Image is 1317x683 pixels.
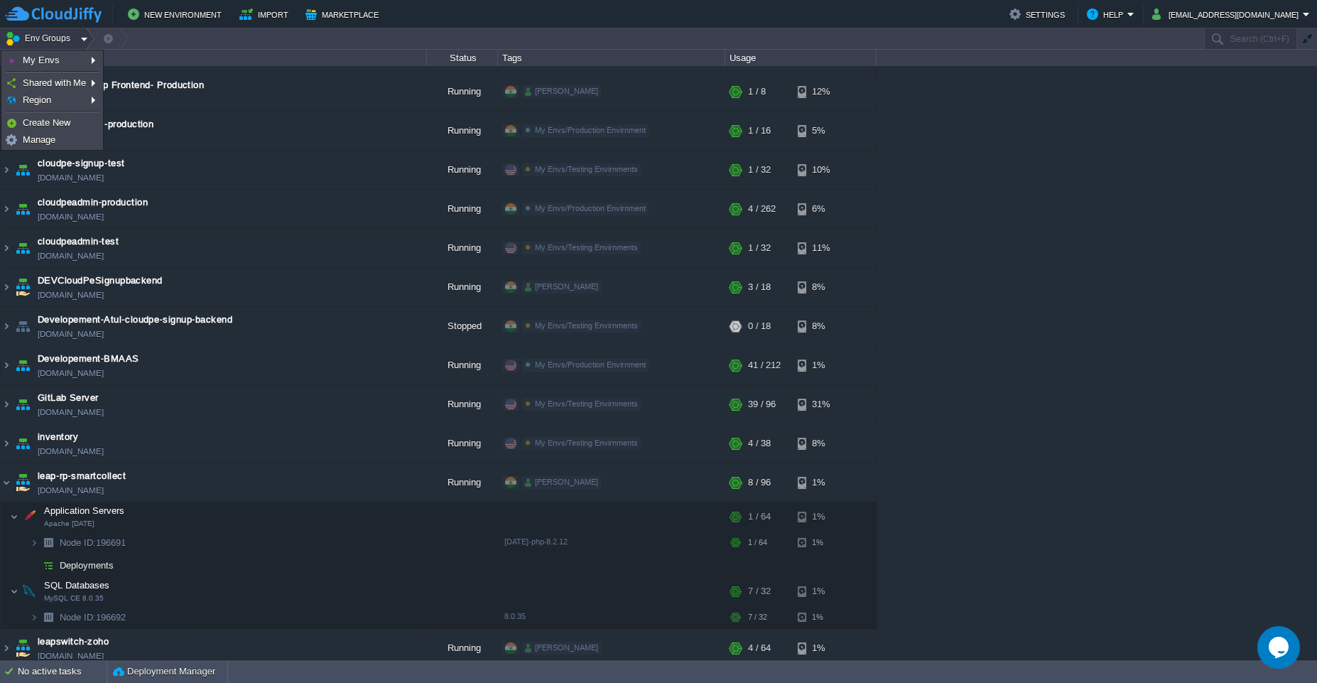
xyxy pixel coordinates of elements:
[58,611,128,623] a: Node ID:196692
[798,307,844,345] div: 8%
[535,321,638,330] span: My Envs/Testing Envirnments
[38,274,163,288] a: DEVCloudPeSignupbackend
[1009,6,1069,23] button: Settings
[504,612,526,620] span: 8.0.35
[38,483,104,498] a: [DOMAIN_NAME]
[38,313,232,327] a: Developement-Atul-cloudpe-signup-backend
[427,629,498,667] div: Running
[1,268,12,306] img: AMDAwAAAACH5BAEAAAAALAAAAAABAAEAAAICRAEAOw==
[427,424,498,463] div: Running
[38,235,119,249] a: cloudpeadmin-test
[43,579,112,591] span: SQL Databases
[58,559,116,571] a: Deployments
[798,190,844,228] div: 6%
[535,204,646,213] span: My Envs/Production Envirnment
[38,171,104,185] a: [DOMAIN_NAME]
[427,268,498,306] div: Running
[38,606,58,628] img: AMDAwAAAACH5BAEAAAAALAAAAAABAAEAAAICRAEAOw==
[38,78,204,92] a: CloudPe-Signup Frontend- Production
[504,537,568,546] span: [DATE]-php-8.2.12
[13,307,33,345] img: AMDAwAAAACH5BAEAAAAALAAAAAABAAEAAAICRAEAOw==
[522,281,601,294] div: [PERSON_NAME]
[44,520,94,528] span: Apache [DATE]
[30,532,38,554] img: AMDAwAAAACH5BAEAAAAALAAAAAABAAEAAAICRAEAOw==
[38,532,58,554] img: AMDAwAAAACH5BAEAAAAALAAAAAABAAEAAAICRAEAOw==
[13,346,33,384] img: AMDAwAAAACH5BAEAAAAALAAAAAABAAEAAAICRAEAOw==
[38,210,104,224] a: [DOMAIN_NAME]
[38,352,139,366] a: Developement-BMAAS
[535,439,638,447] span: My Envs/Testing Envirnments
[38,444,104,458] a: [DOMAIN_NAME]
[798,229,844,267] div: 11%
[427,346,498,384] div: Running
[60,537,96,548] span: Node ID:
[23,95,51,105] span: Region
[1,346,12,384] img: AMDAwAAAACH5BAEAAAAALAAAAAABAAEAAAICRAEAOw==
[38,391,99,405] span: GitLab Server
[1,385,12,424] img: AMDAwAAAACH5BAEAAAAALAAAAAABAAEAAAICRAEAOw==
[38,554,58,576] img: AMDAwAAAACH5BAEAAAAALAAAAAABAAEAAAICRAEAOw==
[43,580,112,591] a: SQL DatabasesMySQL CE 8.0.35
[1,190,12,228] img: AMDAwAAAACH5BAEAAAAALAAAAAABAAEAAAICRAEAOw==
[748,532,767,554] div: 1 / 64
[38,469,126,483] a: leap-rp-smartcollect
[798,606,844,628] div: 1%
[748,502,771,531] div: 1 / 64
[522,85,601,98] div: [PERSON_NAME]
[427,112,498,150] div: Running
[4,115,101,131] a: Create New
[427,229,498,267] div: Running
[38,195,148,210] a: cloudpeadmin-production
[113,665,215,679] button: Deployment Manager
[535,399,638,408] span: My Envs/Testing Envirnments
[38,430,78,444] a: inventory
[798,151,844,189] div: 10%
[128,6,226,23] button: New Environment
[798,424,844,463] div: 8%
[23,117,70,128] span: Create New
[58,537,128,549] span: 196691
[499,50,725,66] div: Tags
[10,502,18,531] img: AMDAwAAAACH5BAEAAAAALAAAAAABAAEAAAICRAEAOw==
[44,594,104,603] span: MySQL CE 8.0.35
[10,577,18,606] img: AMDAwAAAACH5BAEAAAAALAAAAAABAAEAAAICRAEAOw==
[726,50,876,66] div: Usage
[18,660,107,683] div: No active tasks
[19,502,39,531] img: AMDAwAAAACH5BAEAAAAALAAAAAABAAEAAAICRAEAOw==
[748,463,771,502] div: 8 / 96
[4,92,101,108] a: Region
[13,385,33,424] img: AMDAwAAAACH5BAEAAAAALAAAAAABAAEAAAICRAEAOw==
[13,151,33,189] img: AMDAwAAAACH5BAEAAAAALAAAAAABAAEAAAICRAEAOw==
[748,385,776,424] div: 39 / 96
[38,366,104,380] a: [DOMAIN_NAME]
[23,77,86,88] span: Shared with Me
[748,112,771,150] div: 1 / 16
[748,151,771,189] div: 1 / 32
[1087,6,1127,23] button: Help
[798,629,844,667] div: 1%
[1,424,12,463] img: AMDAwAAAACH5BAEAAAAALAAAAAABAAEAAAICRAEAOw==
[38,635,109,649] span: leapswitch-zoho
[748,346,781,384] div: 41 / 212
[427,190,498,228] div: Running
[38,156,125,171] a: cloudpe-signup-test
[748,606,767,628] div: 7 / 32
[43,505,126,516] a: Application ServersApache [DATE]
[1,50,426,66] div: Name
[748,424,771,463] div: 4 / 38
[522,642,601,655] div: [PERSON_NAME]
[38,649,104,663] a: [DOMAIN_NAME]
[798,502,844,531] div: 1%
[1257,626,1303,669] iframe: chat widget
[1,229,12,267] img: AMDAwAAAACH5BAEAAAAALAAAAAABAAEAAAICRAEAOw==
[58,611,128,623] span: 196692
[798,532,844,554] div: 1%
[4,75,101,91] a: Shared with Me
